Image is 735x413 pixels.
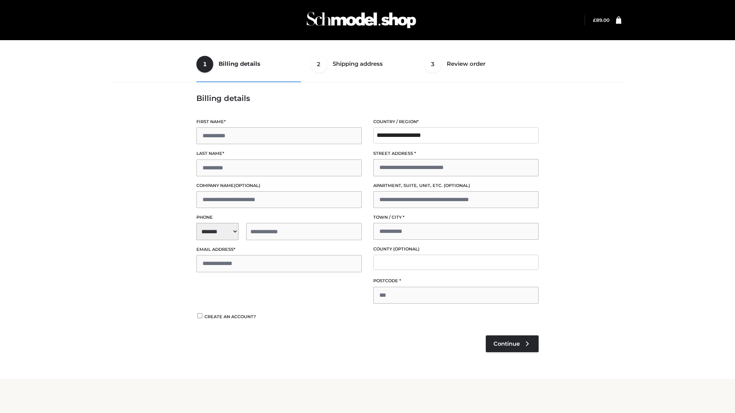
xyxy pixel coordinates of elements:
[196,118,362,125] label: First name
[196,313,203,318] input: Create an account?
[373,118,539,125] label: Country / Region
[373,214,539,221] label: Town / City
[486,335,539,352] a: Continue
[373,150,539,157] label: Street address
[196,150,362,157] label: Last name
[196,246,362,253] label: Email address
[196,94,539,103] h3: Billing details
[373,246,539,253] label: County
[493,340,520,347] span: Continue
[196,214,362,221] label: Phone
[444,183,470,188] span: (optional)
[593,17,609,23] a: £89.00
[593,17,596,23] span: £
[196,182,362,189] label: Company name
[204,314,256,319] span: Create an account?
[373,182,539,189] label: Apartment, suite, unit, etc.
[593,17,609,23] bdi: 89.00
[393,246,420,252] span: (optional)
[234,183,260,188] span: (optional)
[304,5,419,35] img: Schmodel Admin 964
[373,277,539,285] label: Postcode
